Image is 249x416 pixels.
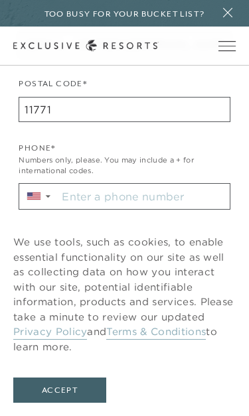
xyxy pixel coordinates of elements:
[44,192,52,200] span: ▼
[44,8,205,21] h6: Too busy for your bucket list?
[13,325,87,340] a: Privacy Policy
[13,235,236,354] p: We use tools, such as cookies, to enable essential functionality on our site as well as collectin...
[19,97,230,122] input: Postal Code
[57,184,229,209] input: Enter a phone number
[13,378,106,403] button: Accept
[218,41,236,50] button: Open navigation
[106,325,206,340] a: Terms & Conditions
[19,78,87,97] label: Postal Code*
[19,142,230,155] div: Phone*
[19,155,230,176] div: Numbers only, please. You may include a + for international codes.
[19,184,57,209] div: Country Code Selector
